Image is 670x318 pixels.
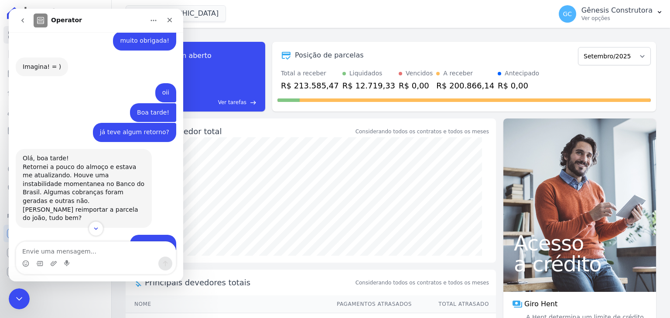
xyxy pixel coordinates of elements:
a: Transferências [3,141,108,159]
button: Start recording [55,251,62,258]
div: Boa tarde! [121,95,167,114]
button: Enviar uma mensagem [150,248,164,262]
a: Recebíveis [3,225,108,242]
span: a crédito [514,254,646,274]
a: Parcelas [3,64,108,82]
div: R$ 213.585,47 [281,80,339,91]
div: Imagina! = ) [14,54,52,63]
div: Posição de parcelas [295,50,364,61]
span: Ver tarefas [218,98,246,106]
div: Retornei a pouco do almoço e estava me atualizando. Houve uma instabilidade momentanea no Banco d... [14,154,136,197]
a: Crédito [3,160,108,178]
div: R$ 0,00 [399,80,433,91]
div: Total a receber [281,69,339,78]
div: R$ 0,00 [498,80,539,91]
p: Ver opções [581,15,653,22]
a: Lotes [3,84,108,101]
textarea: Envie uma mensagem... [7,233,167,248]
div: Gênesis diz… [7,95,167,115]
div: R$ 12.719,33 [342,80,395,91]
button: Scroll to bottom [80,213,95,227]
a: Conta Hent [3,244,108,261]
a: Contratos [3,45,108,63]
th: Pagamentos Atrasados [328,295,412,313]
div: já teve algum retorno? [84,114,167,133]
iframe: Intercom live chat [9,9,183,281]
span: Acesso [514,233,646,254]
div: Adriane diz… [7,140,167,226]
span: GC [563,11,572,17]
button: GC Gênesis Construtora Ver opções [552,2,670,26]
div: Olá, boa tarde! [14,145,136,154]
div: Plataformas [7,211,104,221]
div: A receber [443,69,473,78]
button: Selecionador de Emoji [14,251,21,258]
a: Visão Geral [3,26,108,44]
div: [PERSON_NAME] reimportar a parcela do joão, tudo bem? [14,197,136,214]
button: Upload do anexo [41,251,48,258]
div: Olá, boa tarde!Retornei a pouco do almoço e estava me atualizando. Houve uma instabilidade moment... [7,140,143,219]
div: Gênesis diz… [7,114,167,140]
span: Considerando todos os contratos e todos os meses [356,279,489,287]
div: Boa tarde! [128,100,161,108]
div: Imagina! = ) [7,49,59,68]
a: Clientes [3,103,108,120]
div: Antecipado [505,69,539,78]
th: Total Atrasado [412,295,496,313]
th: Nome [126,295,328,313]
div: já teve algum retorno? [91,119,161,128]
a: Ver tarefas east [158,98,256,106]
p: Gênesis Construtora [581,6,653,15]
div: R$ 200.866,14 [436,80,494,91]
div: Considerando todos os contratos e todos os meses [356,128,489,135]
a: Minha Carteira [3,122,108,139]
span: Giro Hent [524,299,557,309]
iframe: Intercom live chat [9,288,30,309]
div: muito obrigada! [111,28,161,37]
button: [GEOGRAPHIC_DATA] [126,5,226,22]
div: Adriane diz… [7,49,167,75]
span: Principais devedores totais [145,277,354,288]
div: oii [154,80,161,88]
span: east [250,99,256,106]
button: Selecionador de GIF [27,251,34,258]
div: muito obrigada! [104,23,167,42]
div: Liquidados [349,69,383,78]
a: Negativação [3,179,108,197]
div: Saldo devedor total [145,125,354,137]
div: Gênesis diz… [7,74,167,95]
div: oii [147,74,167,94]
div: Tudo bem! [128,231,161,240]
div: Vencidos [406,69,433,78]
